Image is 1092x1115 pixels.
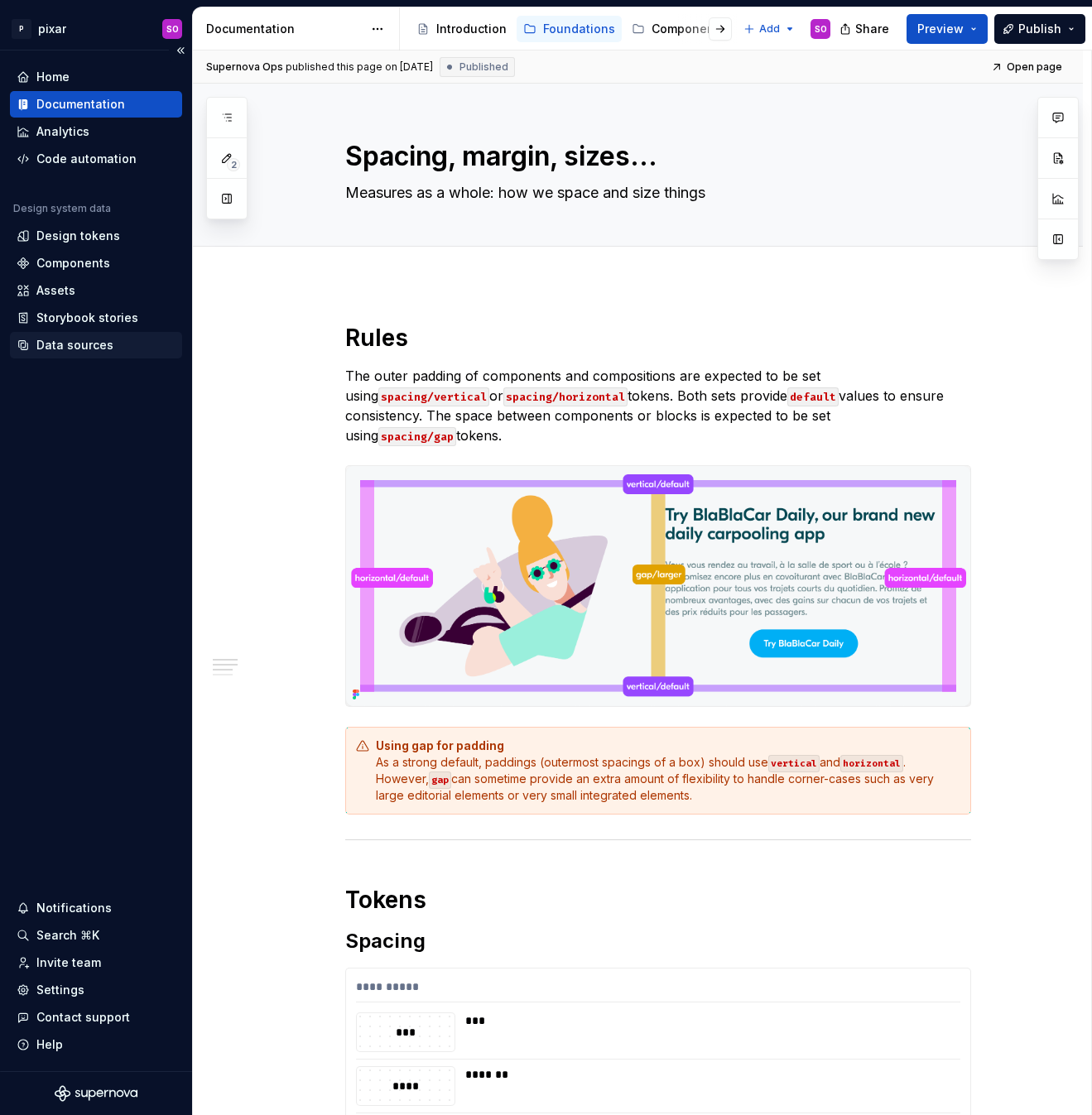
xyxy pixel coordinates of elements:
code: default [787,387,839,406]
button: Preview [907,14,988,44]
button: Add [738,17,801,41]
a: Invite team [10,949,182,976]
span: Add [759,22,780,36]
textarea: Spacing, margin, sizes... [342,137,968,176]
div: Code automation [36,151,137,167]
div: published this page on [DATE] [286,60,433,74]
a: Analytics [10,118,182,145]
div: Design system data [13,202,111,215]
div: Documentation [36,96,125,113]
span: Publish [1018,21,1061,37]
a: Assets [10,277,182,304]
div: SO [815,22,827,36]
a: Components [625,16,732,42]
a: Introduction [410,16,513,42]
a: Open page [986,55,1070,79]
div: Help [36,1036,63,1053]
button: Notifications [10,895,182,921]
a: Foundations [517,16,622,42]
button: Search ⌘K [10,922,182,949]
div: SO [166,22,179,36]
div: P [12,19,31,39]
div: Assets [36,282,75,299]
div: Settings [36,982,84,998]
div: Foundations [543,21,615,37]
code: vertical [768,755,820,772]
span: Open page [1007,60,1062,74]
div: Notifications [36,900,112,916]
div: Analytics [36,123,89,140]
code: gap [429,771,451,789]
svg: Supernova Logo [55,1085,137,1102]
div: As a strong default, paddings (outermost spacings of a box) should use and . However, can sometim... [376,738,960,804]
button: PpixarSO [3,11,189,46]
code: horizontal [840,755,903,772]
div: Data sources [36,337,113,353]
div: Documentation [206,21,363,37]
div: Storybook stories [36,310,138,326]
img: f039614e-109a-45bf-8523-ed25607a3f9d.png [346,466,970,706]
div: Contact support [36,1009,130,1026]
a: Code automation [10,146,182,172]
button: Publish [994,14,1085,44]
div: Page tree [410,12,735,46]
code: spacing/horizontal [503,387,628,406]
h1: Tokens [345,885,971,915]
button: Collapse sidebar [169,39,192,62]
p: The outer padding of components and compositions are expected to be set using or tokens. Both set... [345,366,971,445]
a: Data sources [10,332,182,358]
div: Home [36,69,70,85]
a: Components [10,250,182,276]
div: Introduction [436,21,507,37]
button: Help [10,1031,182,1058]
h2: Spacing [345,928,971,954]
strong: Using gap for padding [376,738,504,752]
div: pixar [38,21,66,37]
code: spacing/vertical [378,387,489,406]
a: Design tokens [10,223,182,249]
code: spacing/gap [378,427,456,446]
textarea: Measures as a whole: how we space and size things [342,180,968,206]
span: Supernova Ops [206,60,283,74]
a: Home [10,64,182,90]
span: Preview [917,21,964,37]
span: 2 [227,158,240,171]
div: Search ⌘K [36,927,99,944]
span: Published [459,60,508,74]
div: Design tokens [36,228,120,244]
span: Share [855,21,889,37]
div: Components [36,255,110,272]
button: Contact support [10,1004,182,1031]
div: Invite team [36,954,101,971]
a: Storybook stories [10,305,182,331]
a: Documentation [10,91,182,118]
button: Share [831,14,900,44]
a: Settings [10,977,182,1003]
h1: Rules [345,323,971,353]
div: Components [652,21,725,37]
